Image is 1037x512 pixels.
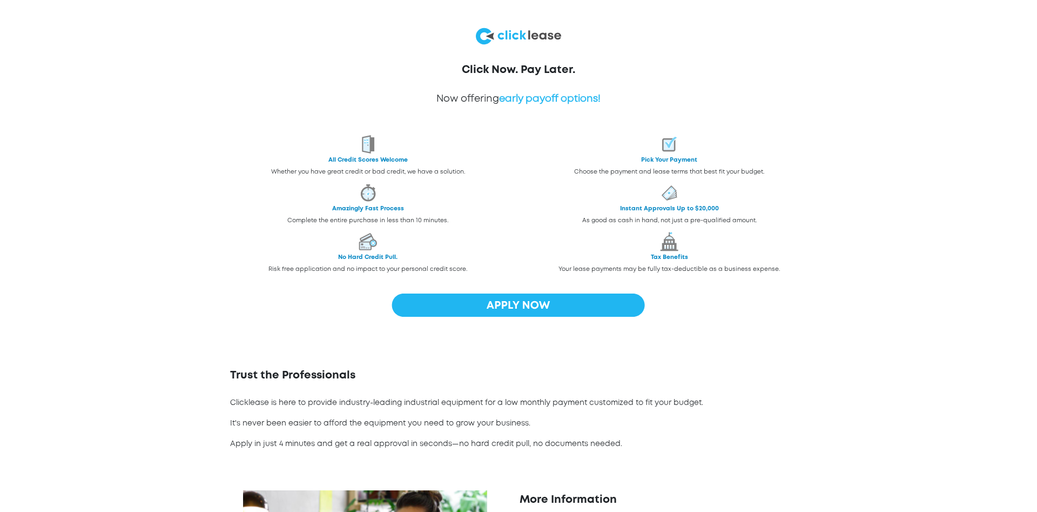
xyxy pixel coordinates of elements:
[230,417,807,429] p: It's never been easier to afford the equipment you need to grow your business.
[218,204,517,214] p: Amazingly Fast Process
[212,91,825,107] p: Now offering
[218,168,517,177] p: Whether you have great credit or bad credit, we have a solution.
[520,156,819,165] p: Pick Your Payment
[212,63,825,78] h4: Click Now. Pay Later.
[499,95,601,103] span: early payoff options!
[218,253,517,262] p: No Hard Credit Pull.
[520,216,819,225] p: As good as cash in hand, not just a pre-qualified amount.
[218,265,517,274] p: Risk free application and no impact to your personal credit score.
[230,397,807,409] p: Clicklease is here to provide industry-leading industrial equipment for a low monthly payment cus...
[520,204,819,214] p: Instant Approvals Up to $20,000
[230,438,807,450] p: Apply in just 4 minutes and get a real approval in seconds—no hard credit pull, no documents needed.
[520,490,824,510] h4: More Information
[520,265,819,274] p: Your lease payments may be fully tax-deductible as a business expense.
[218,156,517,165] p: All Credit Scores Welcome
[520,253,819,262] p: Tax Benefits
[230,366,807,385] h4: Trust the Professionals
[520,168,819,177] p: Choose the payment and lease terms that best fit your budget.
[218,216,517,225] p: Complete the entire purchase in less than 10 minutes.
